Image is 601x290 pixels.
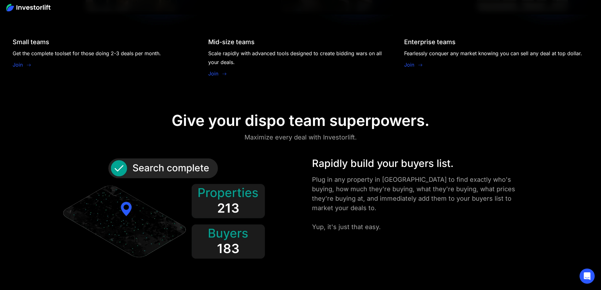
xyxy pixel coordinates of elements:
div: Fearlessly conquer any market knowing you can sell any deal at top dollar. [404,49,582,58]
div: Get the complete toolset for those doing 2-3 deals per month. [13,49,161,58]
div: Maximize every deal with Investorlift. [245,132,357,142]
div: Plug in any property in [GEOGRAPHIC_DATA] to find exactly who's buying, how much they're buying, ... [312,175,528,232]
div: Scale rapidly with advanced tools designed to create bidding wars on all your deals. [208,49,392,67]
div: Rapidly build your buyers list. [312,156,528,171]
a: Join [404,61,414,68]
a: Join [208,70,218,77]
div: Open Intercom Messenger [580,269,595,284]
a: Join [13,61,23,68]
div: Give your dispo team superpowers. [172,111,429,130]
div: Enterprise teams [404,38,456,46]
div: Small teams [13,38,49,46]
div: Mid-size teams [208,38,255,46]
